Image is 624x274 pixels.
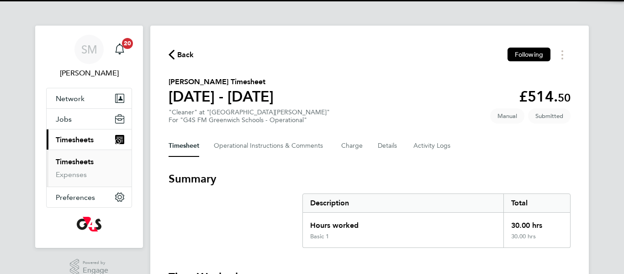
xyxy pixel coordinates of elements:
[47,88,132,108] button: Network
[503,233,570,247] div: 30.00 hrs
[111,35,129,64] a: 20
[169,116,330,124] div: For "G4S FM Greenwich Schools - Operational"
[515,50,543,59] span: Following
[508,48,550,61] button: Following
[378,135,399,157] button: Details
[56,193,95,202] span: Preferences
[303,213,503,233] div: Hours worked
[122,38,133,49] span: 20
[56,115,72,124] span: Jobs
[490,108,524,124] span: This timesheet was manually created.
[503,194,570,212] div: Total
[310,233,329,240] div: Basic 1
[341,135,363,157] button: Charge
[47,109,132,129] button: Jobs
[47,187,132,207] button: Preferences
[303,194,503,212] div: Description
[169,172,571,186] h3: Summary
[47,129,132,150] button: Timesheets
[177,49,194,60] span: Back
[83,259,108,267] span: Powered by
[81,43,97,55] span: SM
[503,213,570,233] div: 30.00 hrs
[35,26,143,248] nav: Main navigation
[528,108,571,124] span: This timesheet is Submitted.
[519,88,571,105] app-decimal: £514.
[169,87,274,106] h1: [DATE] - [DATE]
[169,49,194,60] button: Back
[46,217,132,231] a: Go to home page
[302,193,571,248] div: Summary
[56,135,94,144] span: Timesheets
[554,48,571,62] button: Timesheets Menu
[77,217,101,231] img: g4s-logo-retina.png
[47,150,132,187] div: Timesheets
[169,108,330,124] div: "Cleaner" at "[GEOGRAPHIC_DATA][PERSON_NAME]"
[46,35,132,79] a: SM[PERSON_NAME]
[56,170,87,179] a: Expenses
[169,76,274,87] h2: [PERSON_NAME] Timesheet
[214,135,327,157] button: Operational Instructions & Comments
[558,91,571,104] span: 50
[56,94,85,103] span: Network
[413,135,452,157] button: Activity Logs
[46,68,132,79] span: Shirley Marshall
[56,157,94,166] a: Timesheets
[169,135,199,157] button: Timesheet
